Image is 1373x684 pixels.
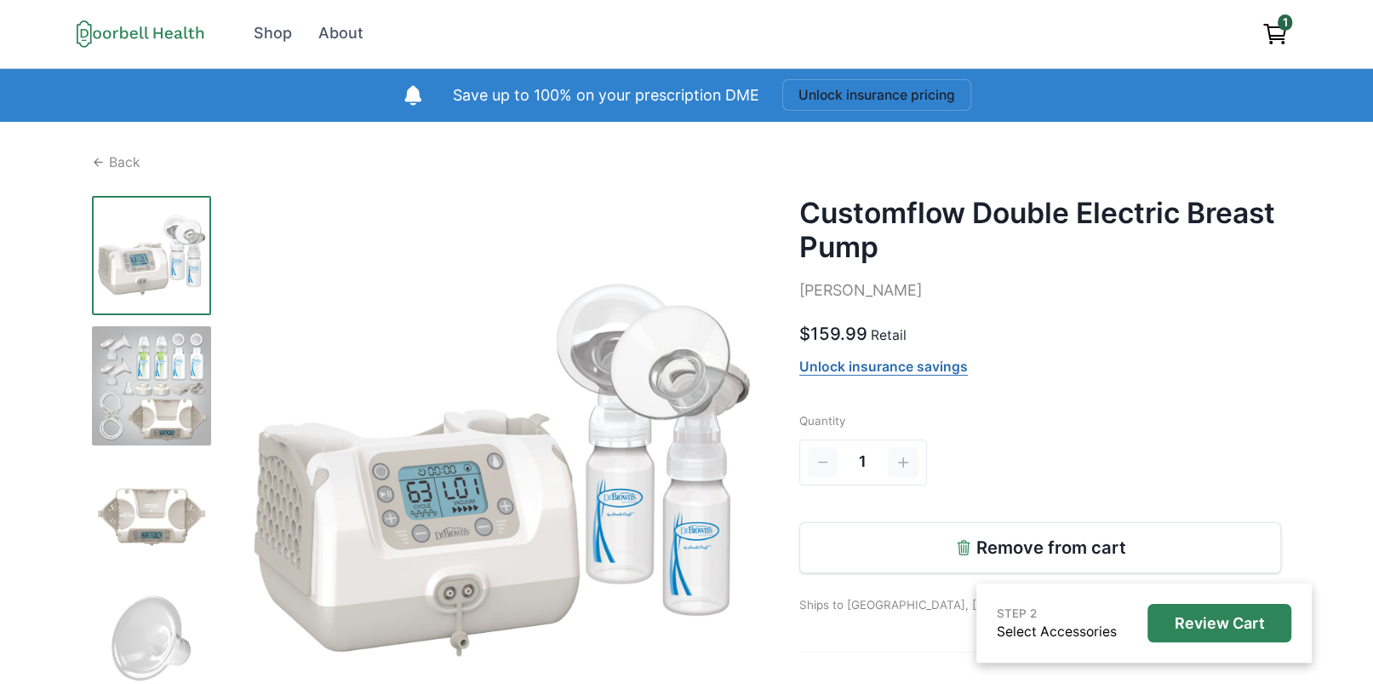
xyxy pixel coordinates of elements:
[997,605,1117,622] p: STEP 2
[997,624,1117,640] a: Select Accessories
[109,152,140,173] p: Back
[799,412,1282,429] p: Quantity
[808,447,838,478] button: Decrement
[782,79,971,111] button: Unlock insurance pricing
[1147,604,1291,642] button: Review Cart
[453,84,759,107] p: Save up to 100% on your prescription DME
[799,359,968,376] a: Unlock insurance savings
[871,325,907,346] p: Retail
[799,522,1282,573] button: Remove from cart
[799,196,1282,265] h2: Customflow Double Electric Breast Pump
[92,196,211,315] img: n5cxtj4n8fh8lu867ojklczjhbt3
[859,451,867,474] span: 1
[307,14,375,53] a: About
[92,457,211,576] img: jxjybebmcrgimyf0p2m5ahrezdij
[243,14,304,53] a: Shop
[1278,14,1292,30] span: 1
[888,447,918,478] button: Increment
[318,22,363,45] div: About
[799,321,867,347] p: $159.99
[799,279,1282,302] p: [PERSON_NAME]
[1254,14,1296,53] a: View cart
[1175,614,1265,633] p: Review Cart
[254,22,292,45] div: Shop
[92,326,211,445] img: giiun2cwdikh5p20r4x4do6a2gtj
[975,537,1125,558] p: Remove from cart
[799,573,1282,613] p: Ships to [GEOGRAPHIC_DATA], [GEOGRAPHIC_DATA]. Shipping calculated at checkout.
